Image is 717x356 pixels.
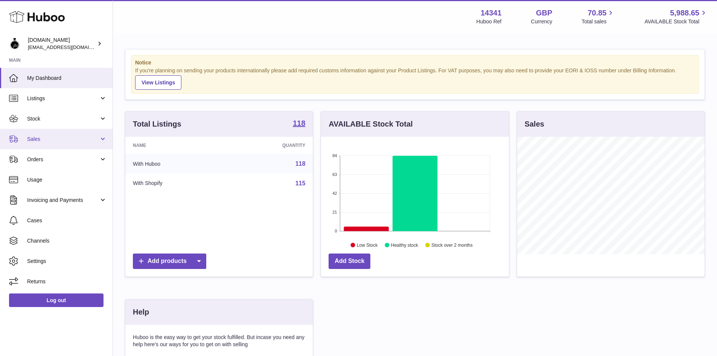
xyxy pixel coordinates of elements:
[536,8,552,18] strong: GBP
[27,115,99,122] span: Stock
[27,136,99,143] span: Sales
[27,258,107,265] span: Settings
[27,95,99,102] span: Listings
[333,153,337,158] text: 84
[27,75,107,82] span: My Dashboard
[27,237,107,244] span: Channels
[476,18,502,25] div: Huboo Ref
[9,293,104,307] a: Log out
[295,160,306,167] a: 118
[670,8,699,18] span: 5,988.65
[432,242,473,248] text: Stock over 2 months
[28,37,96,51] div: [DOMAIN_NAME]
[135,59,695,66] strong: Notice
[9,38,20,49] img: theperfumesampler@gmail.com
[125,154,227,174] td: With Huboo
[27,217,107,224] span: Cases
[293,119,305,128] a: 118
[133,119,181,129] h3: Total Listings
[27,197,99,204] span: Invoicing and Payments
[588,8,606,18] span: 70.85
[582,8,615,25] a: 70.85 Total sales
[27,176,107,183] span: Usage
[133,334,305,348] p: Huboo is the easy way to get your stock fulfilled. But incase you need any help here's our ways f...
[644,8,708,25] a: 5,988.65 AVAILABLE Stock Total
[135,67,695,90] div: If you're planning on sending your products internationally please add required customs informati...
[644,18,708,25] span: AVAILABLE Stock Total
[333,210,337,214] text: 21
[329,119,413,129] h3: AVAILABLE Stock Total
[333,172,337,177] text: 63
[125,174,227,193] td: With Shopify
[333,191,337,196] text: 42
[531,18,553,25] div: Currency
[27,156,99,163] span: Orders
[28,44,111,50] span: [EMAIL_ADDRESS][DOMAIN_NAME]
[293,119,305,127] strong: 118
[27,278,107,285] span: Returns
[125,137,227,154] th: Name
[481,8,502,18] strong: 14341
[133,254,206,269] a: Add products
[357,242,378,248] text: Low Stock
[133,307,149,317] h3: Help
[391,242,419,248] text: Healthy stock
[135,75,181,90] a: View Listings
[335,229,337,233] text: 0
[329,254,370,269] a: Add Stock
[525,119,544,129] h3: Sales
[295,180,306,186] a: 115
[227,137,313,154] th: Quantity
[582,18,615,25] span: Total sales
